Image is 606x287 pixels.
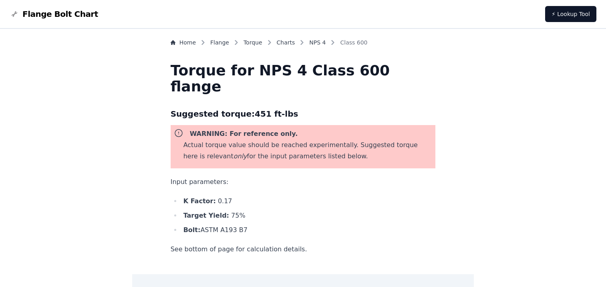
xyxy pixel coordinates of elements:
a: Flange [210,38,229,46]
li: 0.17 [181,196,436,207]
span: Class 600 [340,38,367,46]
b: K Factor: [183,197,216,205]
a: Torque [244,38,262,46]
a: Home [171,38,196,46]
p: Input parameters: [171,176,436,188]
a: Flange Bolt Chart LogoFlange Bolt Chart [10,8,98,20]
b: Target Yield: [183,212,229,219]
img: Flange Bolt Chart Logo [10,9,19,19]
p: Actual torque value should be reached experimentally. Suggested torque here is relevant for the i... [183,139,433,162]
a: Charts [277,38,295,46]
h3: Suggested torque: 451 ft-lbs [171,107,436,120]
nav: Breadcrumb [171,38,436,50]
p: See bottom of page for calculation details. [171,244,436,255]
h1: Torque for NPS 4 Class 600 flange [171,63,436,95]
li: ASTM A193 B7 [181,224,436,236]
li: 75 % [181,210,436,221]
b: Bolt: [183,226,201,234]
b: WARNING: For reference only. [190,130,298,137]
i: only [234,152,247,160]
a: ⚡ Lookup Tool [545,6,596,22]
a: NPS 4 [309,38,326,46]
span: Flange Bolt Chart [22,8,98,20]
